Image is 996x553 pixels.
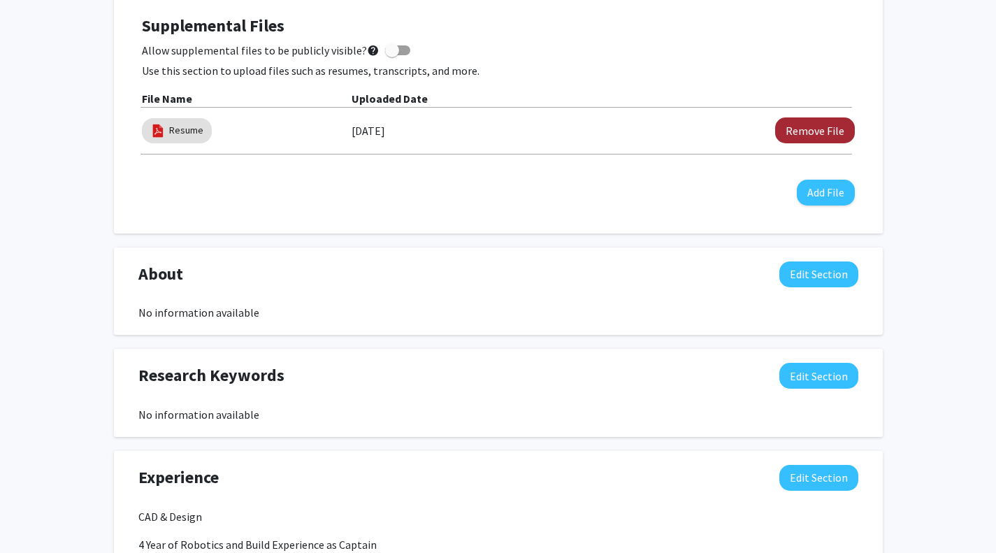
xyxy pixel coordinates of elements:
[138,304,858,321] div: No information available
[138,508,858,525] p: CAD & Design
[138,406,858,423] div: No information available
[779,261,858,287] button: Edit About
[352,92,428,106] b: Uploaded Date
[138,363,284,388] span: Research Keywords
[775,117,855,143] button: Remove Resume File
[797,180,855,206] button: Add File
[367,42,380,59] mat-icon: help
[10,490,59,543] iframe: Chat
[142,42,380,59] span: Allow supplemental files to be publicly visible?
[138,465,219,490] span: Experience
[150,123,166,138] img: pdf_icon.png
[779,465,858,491] button: Edit Experience
[142,16,855,36] h4: Supplemental Files
[138,536,858,553] p: 4 Year of Robotics and Build Experience as Captain
[138,261,183,287] span: About
[142,92,192,106] b: File Name
[169,123,203,138] a: Resume
[779,363,858,389] button: Edit Research Keywords
[352,119,385,143] label: [DATE]
[142,62,855,79] p: Use this section to upload files such as resumes, transcripts, and more.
